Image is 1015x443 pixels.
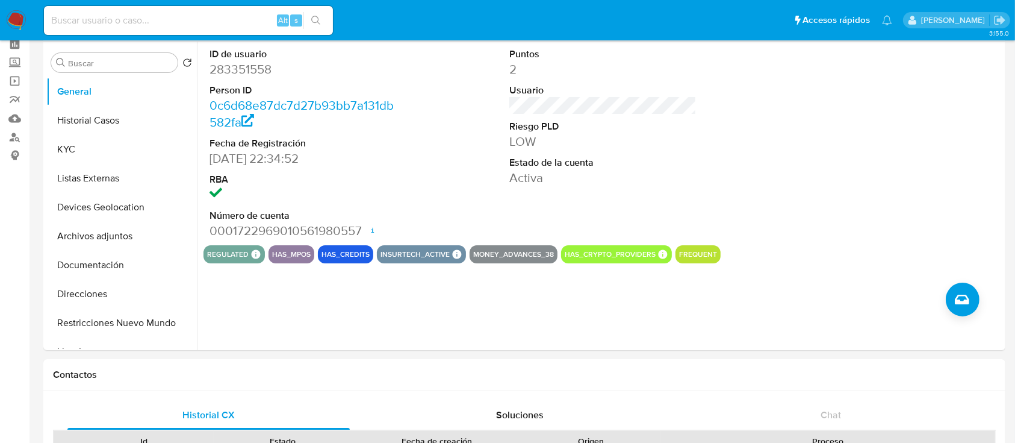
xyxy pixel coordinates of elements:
span: Historial CX [182,408,235,422]
button: insurtech_active [380,252,450,257]
button: has_mpos [272,252,311,257]
button: search-icon [303,12,328,29]
dd: 283351558 [210,61,397,78]
a: Salir [993,14,1006,27]
button: money_advances_38 [473,252,554,257]
span: Alt [278,14,288,26]
dt: ID de usuario [210,48,397,61]
dd: LOW [509,133,697,150]
button: Volver al orden por defecto [182,58,192,71]
button: General [46,77,197,106]
button: Buscar [56,58,66,68]
button: frequent [679,252,717,257]
button: KYC [46,135,197,164]
dt: Riesgo PLD [509,120,697,133]
span: s [294,14,298,26]
dt: Número de cuenta [210,209,397,222]
span: Accesos rápidos [802,14,870,27]
h1: Contactos [53,369,996,381]
a: Notificaciones [882,15,892,25]
button: Documentación [46,251,197,280]
button: Devices Geolocation [46,193,197,222]
button: regulated [207,252,249,257]
a: 0c6d68e87dc7d27b93bb7a131db582fa [210,96,394,131]
button: has_crypto_providers [565,252,656,257]
dt: Puntos [509,48,697,61]
dd: [DATE] 22:34:52 [210,150,397,167]
button: Archivos adjuntos [46,222,197,251]
dt: Person ID [210,84,397,97]
span: Soluciones [496,408,544,422]
button: Lista Interna [46,338,197,366]
button: Direcciones [46,280,197,309]
button: Historial Casos [46,106,197,135]
dt: Estado de la cuenta [509,156,697,169]
input: Buscar [68,58,173,69]
button: Restricciones Nuevo Mundo [46,309,197,338]
dd: 2 [509,61,697,78]
button: has_credits [321,252,370,257]
dt: RBA [210,173,397,186]
span: Chat [821,408,841,422]
input: Buscar usuario o caso... [44,13,333,28]
span: 3.155.0 [989,28,1009,38]
dt: Usuario [509,84,697,97]
button: Listas Externas [46,164,197,193]
p: alan.cervantesmartinez@mercadolibre.com.mx [921,14,989,26]
dd: Activa [509,169,697,186]
dd: 0001722969010561980557 [210,222,397,239]
dt: Fecha de Registración [210,137,397,150]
